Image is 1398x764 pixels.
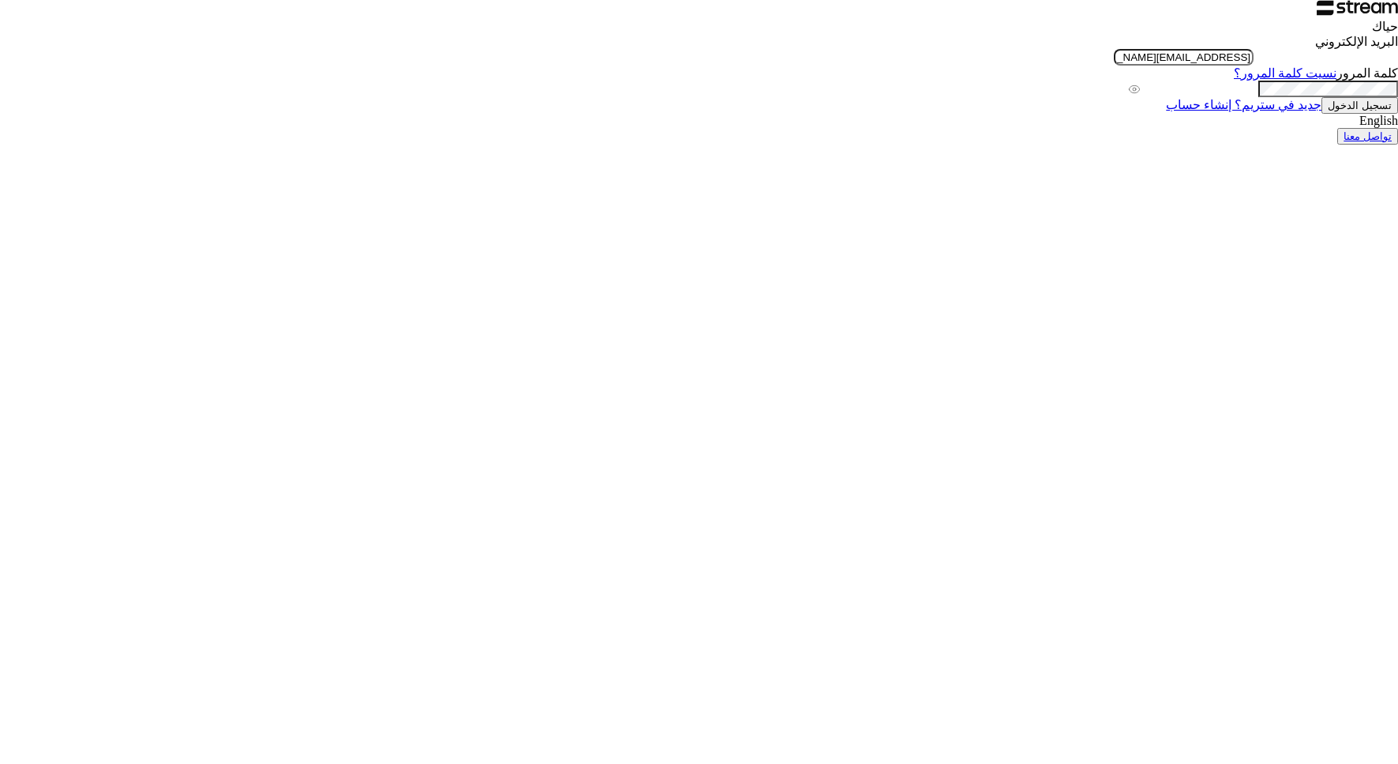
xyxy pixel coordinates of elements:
[1337,128,1398,145] button: تواصل معنا
[1336,66,1398,80] label: كلمة المرور
[1166,98,1321,111] a: جديد في ستريم؟ إنشاء حساب
[1315,35,1398,48] label: البريد الإلكتروني
[1234,66,1336,80] a: نسيت كلمة المرور؟
[1359,114,1398,127] a: English
[1372,20,1398,33] span: حياك
[1321,97,1398,114] button: تسجيل الدخول
[1122,77,1147,102] button: toggle password visibility
[1344,130,1392,142] a: تواصل معنا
